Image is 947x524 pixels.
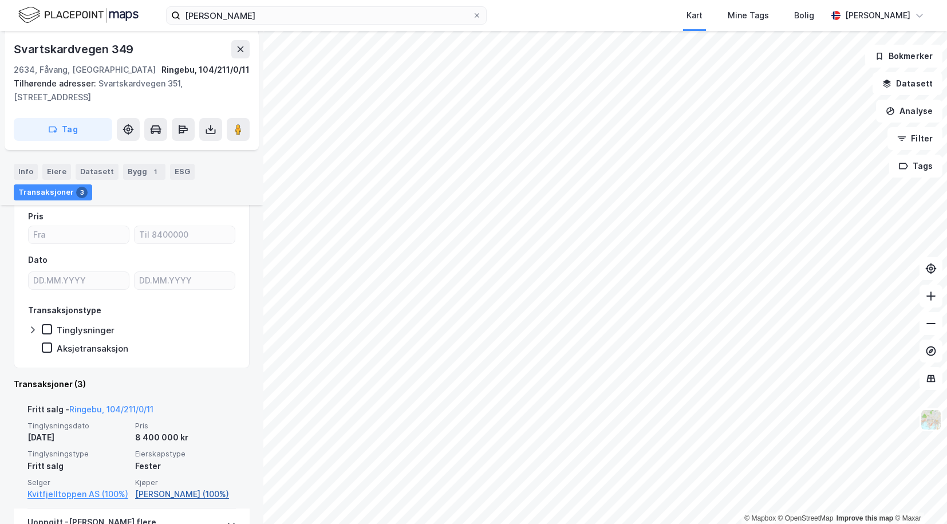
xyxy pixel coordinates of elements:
[744,514,776,522] a: Mapbox
[865,45,942,68] button: Bokmerker
[27,449,128,459] span: Tinglysningstype
[149,166,161,178] div: 1
[794,9,814,22] div: Bolig
[14,78,98,88] span: Tilhørende adresser:
[14,77,240,104] div: Svartskardvegen 351, [STREET_ADDRESS]
[27,403,153,421] div: Fritt salg -
[876,100,942,123] button: Analyse
[135,272,235,289] input: DD.MM.YYYY
[27,459,128,473] div: Fritt salg
[14,164,38,180] div: Info
[29,226,129,243] input: Fra
[76,164,119,180] div: Datasett
[135,478,236,487] span: Kjøper
[135,487,236,501] a: [PERSON_NAME] (100%)
[28,253,48,267] div: Dato
[57,325,115,336] div: Tinglysninger
[14,40,136,58] div: Svartskardvegen 349
[889,155,942,178] button: Tags
[27,431,128,444] div: [DATE]
[14,118,112,141] button: Tag
[27,478,128,487] span: Selger
[14,63,156,77] div: 2634, Fåvang, [GEOGRAPHIC_DATA]
[845,9,910,22] div: [PERSON_NAME]
[161,63,250,77] div: Ringebu, 104/211/0/11
[28,304,101,317] div: Transaksjonstype
[135,226,235,243] input: Til 8400000
[27,421,128,431] span: Tinglysningsdato
[18,5,139,25] img: logo.f888ab2527a4732fd821a326f86c7f29.svg
[42,164,71,180] div: Eiere
[135,421,236,431] span: Pris
[728,9,769,22] div: Mine Tags
[28,210,44,223] div: Pris
[836,514,893,522] a: Improve this map
[57,343,128,354] div: Aksjetransaksjon
[69,404,153,414] a: Ringebu, 104/211/0/11
[873,72,942,95] button: Datasett
[14,184,92,200] div: Transaksjoner
[180,7,472,24] input: Søk på adresse, matrikkel, gårdeiere, leietakere eller personer
[778,514,834,522] a: OpenStreetMap
[135,431,236,444] div: 8 400 000 kr
[14,377,250,391] div: Transaksjoner (3)
[76,187,88,198] div: 3
[29,272,129,289] input: DD.MM.YYYY
[890,469,947,524] iframe: Chat Widget
[135,459,236,473] div: Fester
[887,127,942,150] button: Filter
[135,449,236,459] span: Eierskapstype
[686,9,703,22] div: Kart
[123,164,165,180] div: Bygg
[920,409,942,431] img: Z
[27,487,128,501] a: Kvitfjelltoppen AS (100%)
[170,164,195,180] div: ESG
